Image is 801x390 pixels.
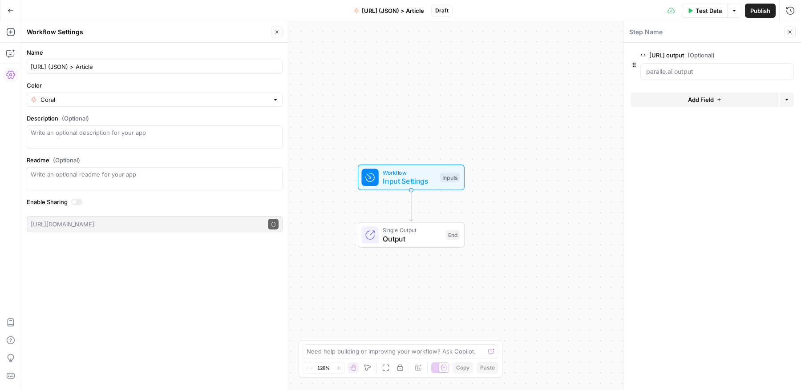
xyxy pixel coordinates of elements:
span: Workflow [383,168,436,177]
input: Untitled [31,62,279,71]
label: Color [27,81,283,90]
label: [URL] output [640,51,744,60]
span: (Optional) [53,156,80,165]
div: Inputs [440,173,460,182]
span: Copy [456,364,469,372]
input: paralle.ai output [646,67,788,76]
button: Add Field [631,92,779,107]
span: Output [383,233,441,244]
button: Test Data [682,4,727,18]
span: (Optional) [62,114,89,123]
div: End [446,230,460,240]
button: [URL] (JSON) > Article [348,4,429,18]
label: Name [27,48,283,57]
button: Publish [745,4,776,18]
label: Description [27,114,283,123]
span: [URL] (JSON) > Article [362,6,424,15]
span: Publish [750,6,770,15]
div: WorkflowInput SettingsInputs [328,165,494,190]
span: Paste [480,364,495,372]
span: Single Output [383,226,441,234]
span: Input Settings [383,176,436,186]
button: Copy [453,362,473,374]
span: 120% [317,364,330,371]
label: Enable Sharing [27,197,283,206]
input: Coral [40,95,269,104]
g: Edge from start to end [409,190,413,221]
span: Add Field [688,95,714,104]
label: Readme [27,156,283,165]
span: Test Data [696,6,722,15]
button: Paste [477,362,498,374]
div: Workflow Settings [27,28,268,36]
span: Draft [435,7,449,15]
div: Single OutputOutputEnd [328,222,494,248]
span: (Optional) [688,51,715,60]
